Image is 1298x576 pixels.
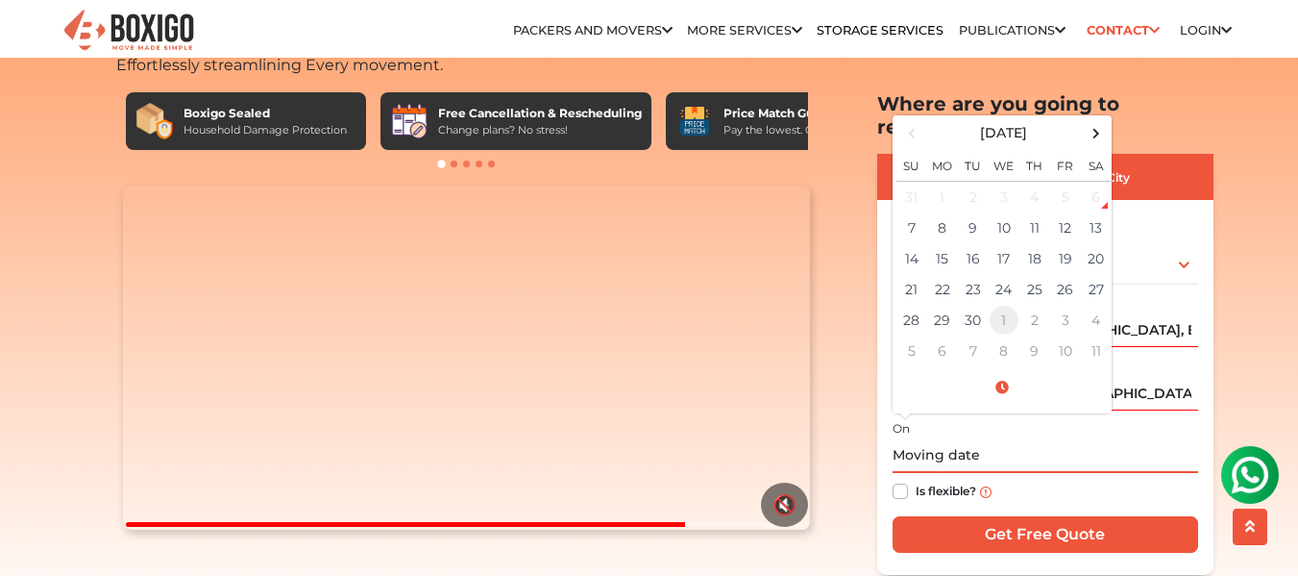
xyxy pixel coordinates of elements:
img: whatsapp-icon.svg [19,19,58,58]
video: Your browser does not support the video tag. [123,186,810,530]
img: Price Match Guarantee [675,102,714,140]
span: Previous Month [898,120,924,146]
span: Next Month [1083,120,1109,146]
a: More services [687,23,802,38]
th: Tu [958,147,989,182]
th: Sa [1081,147,1112,182]
button: 🔇 [761,483,808,527]
div: Household Damage Protection [184,122,347,138]
input: Get Free Quote [893,516,1198,553]
div: Price Match Guarantee [723,105,869,122]
div: Change plans? No stress! [438,122,642,138]
h2: Where are you going to relocate? [877,92,1213,138]
div: Boxigo Sealed [184,105,347,122]
th: Fr [1050,147,1081,182]
div: Free Cancellation & Rescheduling [438,105,642,122]
button: scroll up [1233,509,1267,545]
label: On [893,420,910,438]
img: Boxigo [61,8,196,55]
label: Is flexible? [916,480,976,500]
a: Storage Services [817,23,943,38]
a: Login [1180,23,1232,38]
div: Pay the lowest. Guaranteed! [723,122,869,138]
div: 6 [1082,183,1111,212]
th: Th [1019,147,1050,182]
a: Publications [959,23,1065,38]
th: Mo [927,147,958,182]
a: Select Time [896,379,1108,396]
th: Su [896,147,927,182]
input: Moving date [893,439,1198,473]
a: Packers and Movers [513,23,673,38]
img: Free Cancellation & Rescheduling [390,102,429,140]
th: We [989,147,1019,182]
img: info [980,486,992,497]
img: Boxigo Sealed [135,102,174,140]
th: Select Month [927,119,1081,147]
span: Effortlessly streamlining Every movement. [116,56,443,74]
a: Contact [1080,15,1165,45]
